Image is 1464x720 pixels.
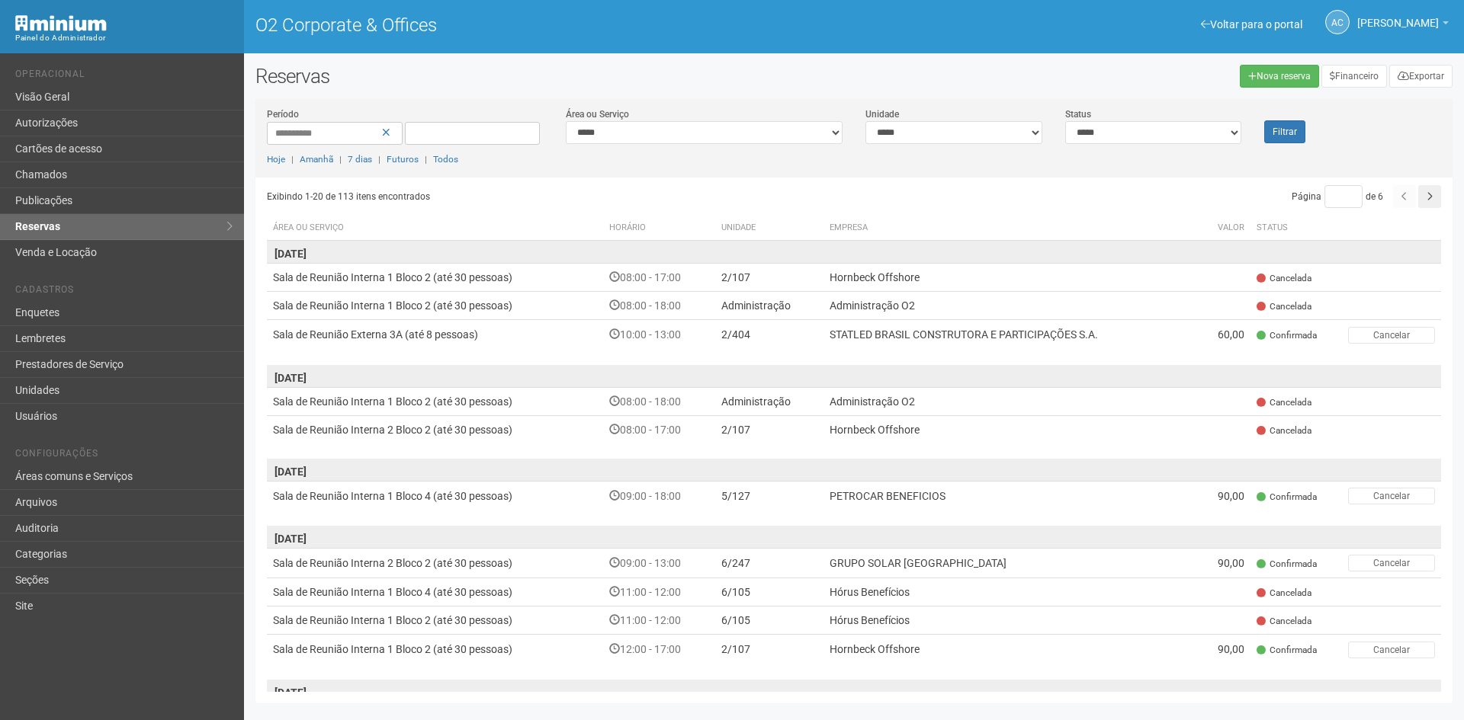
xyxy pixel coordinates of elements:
[255,15,843,35] h1: O2 Corporate & Offices
[274,466,307,478] strong: [DATE]
[715,635,824,664] td: 2/107
[274,248,307,260] strong: [DATE]
[15,69,233,85] li: Operacional
[255,65,843,88] h2: Reservas
[715,292,824,320] td: Administração
[823,387,1198,415] td: Administração O2
[267,264,603,292] td: Sala de Reunião Interna 1 Bloco 2 (até 30 pessoas)
[715,216,824,241] th: Unidade
[267,292,603,320] td: Sala de Reunião Interna 1 Bloco 2 (até 30 pessoas)
[1257,272,1311,285] span: Cancelada
[823,606,1198,635] td: Hórus Benefícios
[274,372,307,384] strong: [DATE]
[267,216,603,241] th: Área ou Serviço
[603,606,715,635] td: 11:00 - 12:00
[823,264,1198,292] td: Hornbeck Offshore
[1199,481,1250,510] td: 90,00
[267,154,285,165] a: Hoje
[603,578,715,606] td: 11:00 - 12:00
[1065,107,1091,121] label: Status
[715,415,824,443] td: 2/107
[339,154,342,165] span: |
[267,481,603,510] td: Sala de Reunião Interna 1 Bloco 4 (até 30 pessoas)
[267,635,603,664] td: Sala de Reunião Interna 1 Bloco 2 (até 30 pessoas)
[1199,216,1250,241] th: Valor
[603,387,715,415] td: 08:00 - 18:00
[1348,488,1435,504] button: Cancelar
[1257,424,1311,437] span: Cancelada
[1321,65,1387,88] a: Financeiro
[425,154,427,165] span: |
[715,548,824,578] td: 6/247
[387,154,419,165] a: Futuros
[603,320,715,350] td: 10:00 - 13:00
[378,154,380,165] span: |
[715,320,824,350] td: 2/404
[823,548,1198,578] td: GRUPO SOLAR [GEOGRAPHIC_DATA]
[1250,216,1342,241] th: Status
[1199,548,1250,578] td: 90,00
[267,415,603,443] td: Sala de Reunião Interna 2 Bloco 2 (até 30 pessoas)
[823,292,1198,320] td: Administração O2
[823,415,1198,443] td: Hornbeck Offshore
[274,533,307,545] strong: [DATE]
[274,686,307,699] strong: [DATE]
[1257,558,1317,571] span: Confirmada
[865,107,899,121] label: Unidade
[603,548,715,578] td: 09:00 - 13:00
[1199,320,1250,350] td: 60,00
[1325,10,1350,34] a: AC
[823,320,1198,350] td: STATLED BRASIL CONSTRUTORA E PARTICIPAÇÕES S.A.
[15,448,233,464] li: Configurações
[433,154,458,165] a: Todos
[267,606,603,635] td: Sala de Reunião Interna 1 Bloco 2 (até 30 pessoas)
[1357,2,1439,29] span: Ana Carla de Carvalho Silva
[603,635,715,664] td: 12:00 - 17:00
[15,284,233,300] li: Cadastros
[823,635,1198,664] td: Hornbeck Offshore
[267,578,603,606] td: Sala de Reunião Interna 1 Bloco 4 (até 30 pessoas)
[1240,65,1319,88] a: Nova reserva
[603,216,715,241] th: Horário
[1257,615,1311,628] span: Cancelada
[823,578,1198,606] td: Hórus Benefícios
[267,548,603,578] td: Sala de Reunião Interna 2 Bloco 2 (até 30 pessoas)
[1199,635,1250,664] td: 90,00
[715,578,824,606] td: 6/105
[15,31,233,45] div: Painel do Administrador
[823,481,1198,510] td: PETROCAR BENEFICIOS
[566,107,629,121] label: Área ou Serviço
[1264,120,1305,143] button: Filtrar
[1348,555,1435,571] button: Cancelar
[1292,191,1383,202] span: Página de 6
[1257,300,1311,313] span: Cancelada
[1257,491,1317,504] span: Confirmada
[1257,329,1317,342] span: Confirmada
[300,154,333,165] a: Amanhã
[715,606,824,635] td: 6/105
[715,481,824,510] td: 5/127
[823,216,1198,241] th: Empresa
[1257,587,1311,600] span: Cancelada
[267,185,857,208] div: Exibindo 1-20 de 113 itens encontrados
[603,264,715,292] td: 08:00 - 17:00
[603,481,715,510] td: 09:00 - 18:00
[1389,65,1453,88] button: Exportar
[715,387,824,415] td: Administração
[1201,18,1302,30] a: Voltar para o portal
[1348,327,1435,344] button: Cancelar
[1348,642,1435,658] button: Cancelar
[348,154,372,165] a: 7 dias
[603,292,715,320] td: 08:00 - 18:00
[1257,644,1317,657] span: Confirmada
[267,387,603,415] td: Sala de Reunião Interna 1 Bloco 2 (até 30 pessoas)
[15,15,107,31] img: Minium
[267,107,299,121] label: Período
[1257,396,1311,409] span: Cancelada
[603,415,715,443] td: 08:00 - 17:00
[267,320,603,350] td: Sala de Reunião Externa 3A (até 8 pessoas)
[1357,19,1449,31] a: [PERSON_NAME]
[291,154,294,165] span: |
[715,264,824,292] td: 2/107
